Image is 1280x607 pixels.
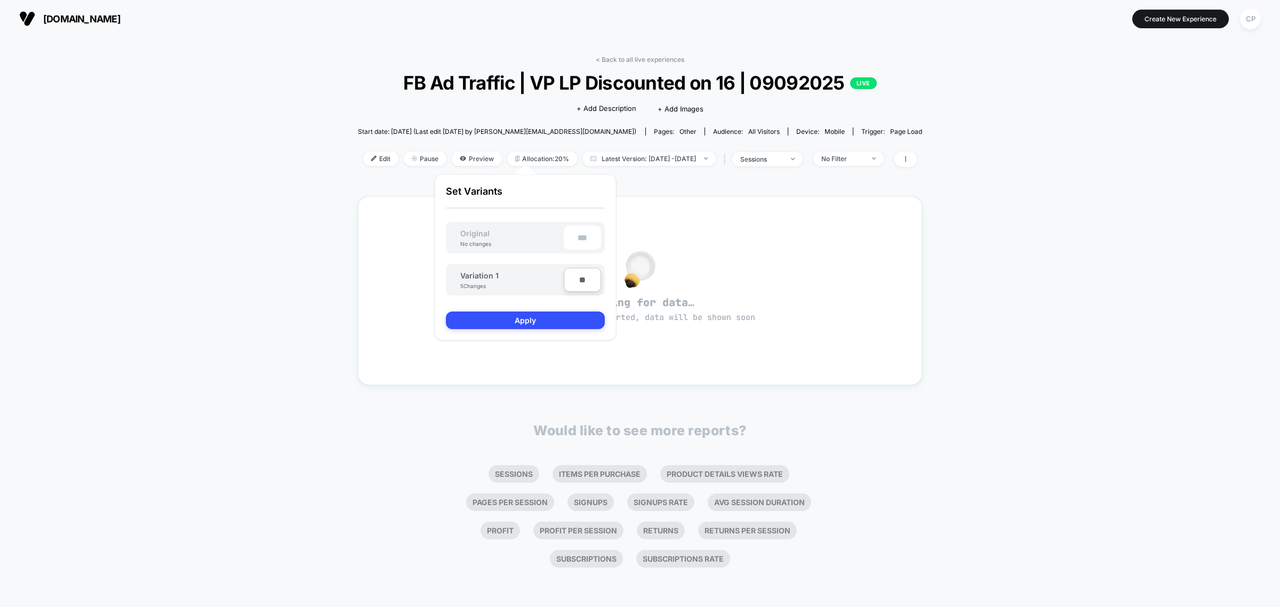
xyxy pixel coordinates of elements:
[1132,10,1229,28] button: Create New Experience
[1237,8,1264,30] button: CP
[525,312,755,323] span: experience just started, data will be shown soon
[446,186,605,209] p: Set Variants
[890,127,922,135] span: Page Load
[489,465,539,483] li: Sessions
[721,151,732,167] span: |
[452,151,502,166] span: Preview
[16,10,124,27] button: [DOMAIN_NAME]
[708,493,811,511] li: Avg Session Duration
[358,127,636,135] span: Start date: [DATE] (Last edit [DATE] by [PERSON_NAME][EMAIL_ADDRESS][DOMAIN_NAME])
[377,295,903,323] span: Waiting for data…
[582,151,716,166] span: Latest Version: [DATE] - [DATE]
[481,522,520,539] li: Profit
[627,493,694,511] li: Signups Rate
[850,77,877,89] p: LIVE
[446,312,605,329] button: Apply
[872,157,876,159] img: end
[567,493,614,511] li: Signups
[371,156,377,161] img: edit
[625,251,655,288] img: no_data
[460,283,492,289] div: 5 Changes
[404,151,446,166] span: Pause
[550,550,623,568] li: Subscriptions
[740,155,783,163] div: sessions
[748,127,780,135] span: All Visitors
[460,271,499,280] span: Variation 1
[596,55,684,63] a: < Back to all live experiences
[553,465,647,483] li: Items Per Purchase
[363,151,398,166] span: Edit
[466,493,554,511] li: Pages Per Session
[637,522,685,539] li: Returns
[861,127,922,135] div: Trigger:
[654,127,697,135] div: Pages:
[658,105,703,113] span: + Add Images
[704,157,708,159] img: end
[515,156,519,162] img: rebalance
[660,465,789,483] li: Product Details Views Rate
[679,127,697,135] span: other
[698,522,797,539] li: Returns Per Session
[713,127,780,135] div: Audience:
[825,127,845,135] span: mobile
[386,71,894,94] span: FB Ad Traffic | VP LP Discounted on 16 | 09092025
[533,522,623,539] li: Profit Per Session
[577,103,636,114] span: + Add Description
[507,151,577,166] span: Allocation: 20%
[43,13,121,25] span: [DOMAIN_NAME]
[450,229,500,238] span: Original
[450,241,502,247] div: No changes
[788,127,853,135] span: Device:
[590,156,596,161] img: calendar
[821,155,864,163] div: No Filter
[791,158,795,160] img: end
[533,422,747,438] p: Would like to see more reports?
[412,156,417,161] img: end
[636,550,730,568] li: Subscriptions Rate
[1240,9,1261,29] div: CP
[19,11,35,27] img: Visually logo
